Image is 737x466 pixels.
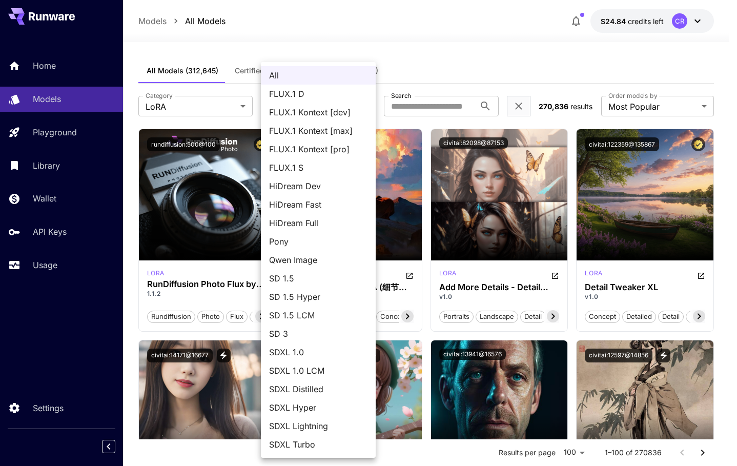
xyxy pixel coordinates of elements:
span: SD 1.5 [269,272,367,285]
span: SDXL Turbo [269,438,367,451]
span: SD 1.5 LCM [269,309,367,321]
span: SDXL 1.0 [269,346,367,358]
span: Pony [269,235,367,248]
span: FLUX.1 Kontext [max] [269,125,367,137]
span: Qwen Image [269,254,367,266]
span: FLUX.1 D [269,88,367,100]
span: SDXL Lightning [269,420,367,432]
span: HiDream Full [269,217,367,229]
span: FLUX.1 Kontext [pro] [269,143,367,155]
span: All [269,69,367,82]
span: SDXL Hyper [269,401,367,414]
span: HiDream Dev [269,180,367,192]
span: HiDream Fast [269,198,367,211]
span: SDXL Distilled [269,383,367,395]
span: SD 1.5 Hyper [269,291,367,303]
span: SDXL 1.0 LCM [269,364,367,377]
span: FLUX.1 S [269,161,367,174]
span: FLUX.1 Kontext [dev] [269,106,367,118]
span: SD 3 [269,328,367,340]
